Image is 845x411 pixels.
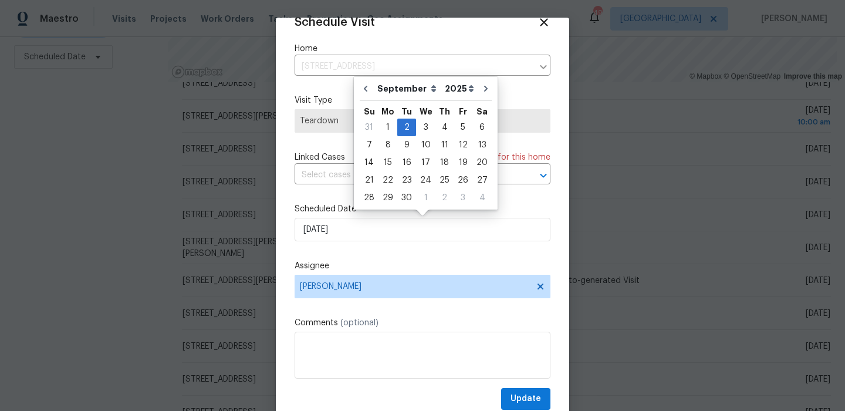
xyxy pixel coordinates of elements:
div: 17 [416,154,435,171]
abbr: Friday [459,107,467,116]
label: Assignee [295,260,550,272]
div: Sun Aug 31 2025 [360,119,378,136]
div: 3 [416,119,435,136]
abbr: Sunday [364,107,375,116]
span: [PERSON_NAME] [300,282,530,291]
div: Sat Sep 20 2025 [472,154,492,171]
span: Update [511,392,541,406]
div: Sat Sep 06 2025 [472,119,492,136]
div: Mon Sep 15 2025 [378,154,397,171]
div: Mon Sep 29 2025 [378,189,397,207]
div: 4 [472,190,492,206]
div: Thu Oct 02 2025 [435,189,454,207]
div: 20 [472,154,492,171]
div: 29 [378,190,397,206]
abbr: Saturday [476,107,488,116]
button: Update [501,388,550,410]
div: Sat Oct 04 2025 [472,189,492,207]
div: 21 [360,172,378,188]
div: Fri Sep 05 2025 [454,119,472,136]
div: 4 [435,119,454,136]
div: Thu Sep 18 2025 [435,154,454,171]
span: Linked Cases [295,151,345,163]
div: 23 [397,172,416,188]
div: Mon Sep 08 2025 [378,136,397,154]
abbr: Thursday [439,107,450,116]
label: Visit Type [295,95,550,106]
div: Fri Oct 03 2025 [454,189,472,207]
div: Wed Sep 24 2025 [416,171,435,189]
div: 25 [435,172,454,188]
div: Sat Sep 27 2025 [472,171,492,189]
div: Tue Sep 30 2025 [397,189,416,207]
div: 18 [435,154,454,171]
span: Teardown [300,115,545,127]
div: 31 [360,119,378,136]
div: 12 [454,137,472,153]
div: Tue Sep 09 2025 [397,136,416,154]
div: 8 [378,137,397,153]
div: Fri Sep 12 2025 [454,136,472,154]
button: Go to previous month [357,77,374,100]
div: 2 [397,119,416,136]
div: 22 [378,172,397,188]
input: M/D/YYYY [295,218,550,241]
div: 30 [397,190,416,206]
span: Close [538,16,550,29]
div: 19 [454,154,472,171]
div: Thu Sep 11 2025 [435,136,454,154]
div: 11 [435,137,454,153]
div: 9 [397,137,416,153]
div: Wed Oct 01 2025 [416,189,435,207]
select: Year [442,80,477,97]
div: Sun Sep 21 2025 [360,171,378,189]
div: Tue Sep 23 2025 [397,171,416,189]
div: 28 [360,190,378,206]
input: Select cases [295,166,518,184]
button: Open [535,167,552,184]
div: Wed Sep 03 2025 [416,119,435,136]
div: 2 [435,190,454,206]
div: Sun Sep 28 2025 [360,189,378,207]
div: Fri Sep 19 2025 [454,154,472,171]
label: Home [295,43,550,55]
div: 24 [416,172,435,188]
label: Comments [295,317,550,329]
div: 3 [454,190,472,206]
div: Sun Sep 14 2025 [360,154,378,171]
button: Go to next month [477,77,495,100]
div: Thu Sep 25 2025 [435,171,454,189]
div: 10 [416,137,435,153]
div: Thu Sep 04 2025 [435,119,454,136]
div: Sat Sep 13 2025 [472,136,492,154]
div: 13 [472,137,492,153]
div: Mon Sep 01 2025 [378,119,397,136]
span: (optional) [340,319,378,327]
abbr: Tuesday [401,107,412,116]
div: Mon Sep 22 2025 [378,171,397,189]
div: 26 [454,172,472,188]
div: Wed Sep 10 2025 [416,136,435,154]
div: Wed Sep 17 2025 [416,154,435,171]
div: Fri Sep 26 2025 [454,171,472,189]
div: 27 [472,172,492,188]
div: 1 [378,119,397,136]
abbr: Wednesday [420,107,432,116]
div: 5 [454,119,472,136]
div: Tue Sep 02 2025 [397,119,416,136]
label: Scheduled Date [295,203,550,215]
div: 7 [360,137,378,153]
div: 6 [472,119,492,136]
div: 15 [378,154,397,171]
span: Schedule Visit [295,16,375,28]
div: Tue Sep 16 2025 [397,154,416,171]
abbr: Monday [381,107,394,116]
div: 14 [360,154,378,171]
div: 1 [416,190,435,206]
div: 16 [397,154,416,171]
div: Sun Sep 07 2025 [360,136,378,154]
select: Month [374,80,442,97]
input: Enter in an address [295,58,533,76]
